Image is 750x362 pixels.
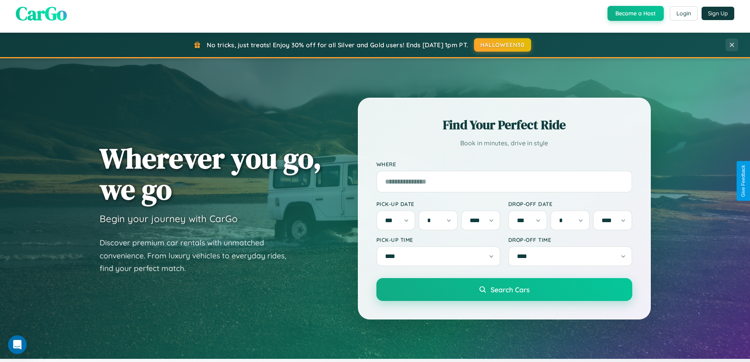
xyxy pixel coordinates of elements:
h2: Find Your Perfect Ride [376,116,632,134]
button: Sign Up [702,7,734,20]
div: Give Feedback [741,165,746,197]
span: Search Cars [491,285,530,294]
label: Drop-off Time [508,236,632,243]
button: Login [670,6,698,20]
span: CarGo [16,0,67,26]
p: Book in minutes, drive in style [376,137,632,149]
label: Pick-up Time [376,236,500,243]
label: Pick-up Date [376,200,500,207]
button: Search Cars [376,278,632,301]
p: Discover premium car rentals with unmatched convenience. From luxury vehicles to everyday rides, ... [100,236,296,275]
h1: Wherever you go, we go [100,143,322,205]
button: Become a Host [607,6,664,21]
label: Where [376,161,632,167]
h3: Begin your journey with CarGo [100,213,238,225]
span: No tricks, just treats! Enjoy 30% off for all Silver and Gold users! Ends [DATE] 1pm PT. [207,41,468,49]
iframe: Intercom live chat [8,335,27,354]
button: HALLOWEEN30 [474,38,531,52]
label: Drop-off Date [508,200,632,207]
